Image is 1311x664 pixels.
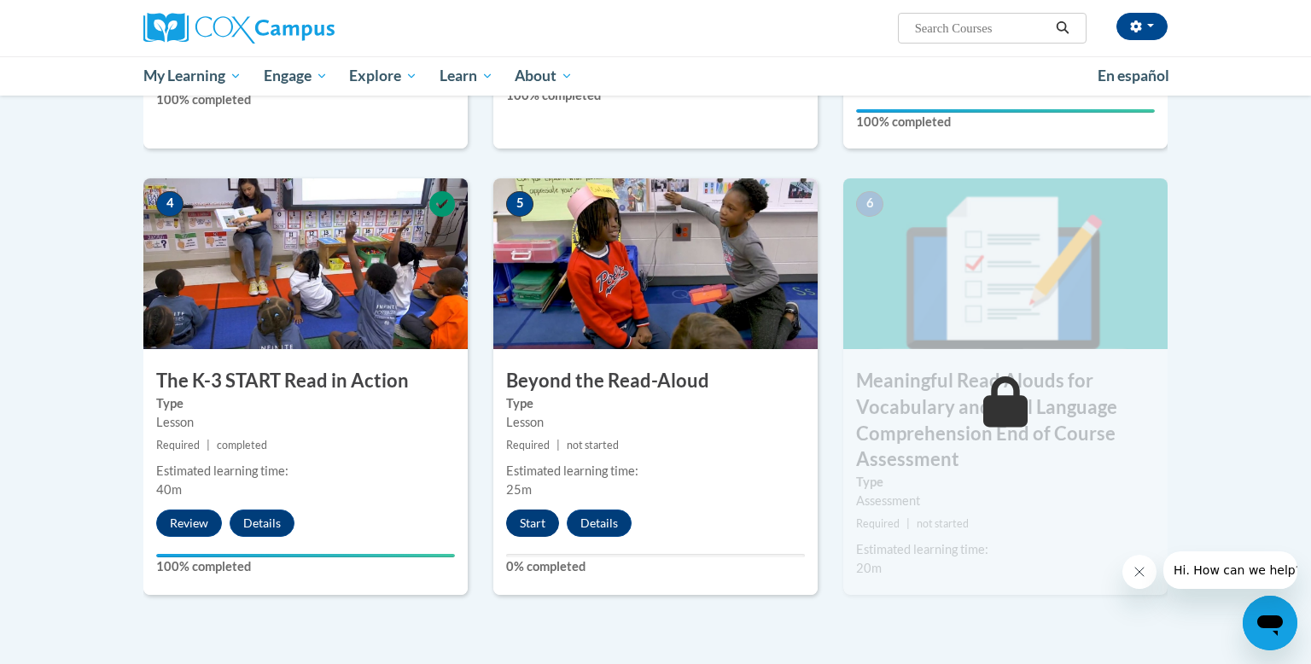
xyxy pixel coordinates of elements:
span: Learn [440,66,493,86]
div: Your progress [156,554,455,557]
span: completed [217,439,267,451]
div: Lesson [156,413,455,432]
img: Course Image [843,178,1168,349]
span: 6 [856,191,883,217]
label: 100% completed [506,86,805,105]
span: Explore [349,66,417,86]
span: 4 [156,191,184,217]
button: Details [230,510,294,537]
div: Assessment [856,492,1155,510]
span: not started [917,517,969,530]
img: Course Image [493,178,818,349]
h3: The K-3 START Read in Action [143,368,468,394]
label: Type [506,394,805,413]
label: 100% completed [156,557,455,576]
span: About [515,66,573,86]
a: My Learning [132,56,253,96]
div: Main menu [118,56,1193,96]
button: Review [156,510,222,537]
iframe: Message from company [1163,551,1297,589]
label: 100% completed [156,90,455,109]
span: 5 [506,191,533,217]
span: Required [506,439,550,451]
span: En español [1098,67,1169,84]
span: | [906,517,910,530]
div: Estimated learning time: [856,540,1155,559]
button: Account Settings [1116,13,1168,40]
input: Search Courses [913,18,1050,38]
img: Cox Campus [143,13,335,44]
h3: Beyond the Read-Aloud [493,368,818,394]
button: Search [1050,18,1075,38]
span: Required [156,439,200,451]
span: Engage [264,66,328,86]
span: Hi. How can we help? [10,12,138,26]
a: Learn [428,56,504,96]
iframe: Button to launch messaging window [1243,596,1297,650]
a: Cox Campus [143,13,468,44]
label: Type [156,394,455,413]
span: 25m [506,482,532,497]
a: About [504,56,585,96]
button: Details [567,510,632,537]
label: 100% completed [856,113,1155,131]
label: 0% completed [506,557,805,576]
span: My Learning [143,66,242,86]
span: 40m [156,482,182,497]
iframe: Close message [1122,555,1157,589]
span: 20m [856,561,882,575]
button: Start [506,510,559,537]
a: Explore [338,56,428,96]
span: not started [567,439,619,451]
div: Estimated learning time: [156,462,455,481]
img: Course Image [143,178,468,349]
span: | [556,439,560,451]
div: Lesson [506,413,805,432]
a: Engage [253,56,339,96]
h3: Meaningful Read Alouds for Vocabulary and Oral Language Comprehension End of Course Assessment [843,368,1168,473]
div: Your progress [856,109,1155,113]
a: En español [1087,58,1180,94]
span: | [207,439,210,451]
label: Type [856,473,1155,492]
span: Required [856,517,900,530]
div: Estimated learning time: [506,462,805,481]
